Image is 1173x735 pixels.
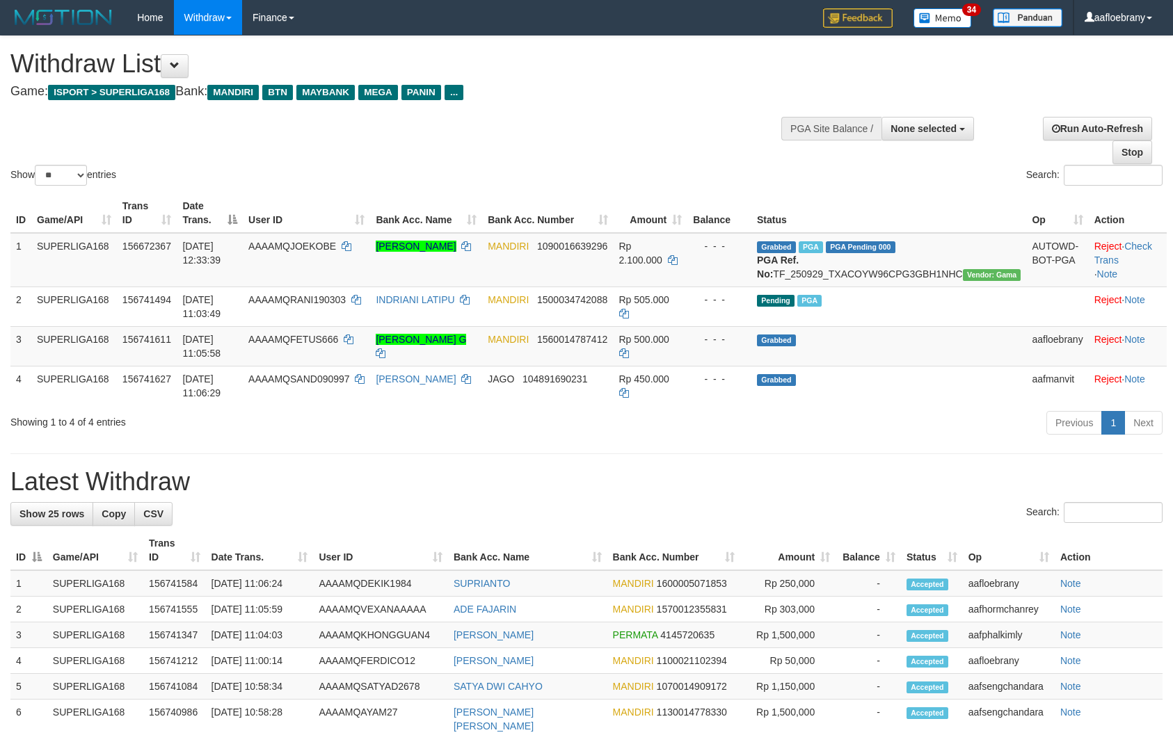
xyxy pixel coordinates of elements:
span: Copy 1090016639296 to clipboard [537,241,607,252]
td: Rp 1,500,000 [740,622,836,648]
th: Bank Acc. Name: activate to sort column ascending [448,531,607,570]
td: 156741347 [143,622,205,648]
td: [DATE] 11:00:14 [206,648,314,674]
span: Pending [757,295,795,307]
td: · [1089,286,1167,326]
td: Rp 50,000 [740,648,836,674]
td: 1 [10,233,31,287]
a: [PERSON_NAME] [454,629,534,640]
th: Bank Acc. Number: activate to sort column ascending [482,193,613,233]
span: Copy 1500034742088 to clipboard [537,294,607,305]
span: Accepted [907,630,948,642]
td: · [1089,326,1167,366]
th: Bank Acc. Name: activate to sort column ascending [370,193,482,233]
div: PGA Site Balance / [781,117,881,140]
td: SUPERLIGA168 [47,622,143,648]
td: AAAAMQSATYAD2678 [313,674,448,700]
h1: Withdraw List [10,50,768,78]
td: aafhormchanrey [963,597,1055,622]
th: User ID: activate to sort column ascending [313,531,448,570]
td: aafsengchandara [963,674,1055,700]
span: ... [445,85,463,100]
span: Copy 1130014778330 to clipboard [657,706,727,718]
td: [DATE] 11:04:03 [206,622,314,648]
span: Copy [102,508,126,519]
span: AAAAMQFETUS666 [248,334,338,345]
img: panduan.png [993,8,1062,27]
span: Copy 1600005071853 to clipboard [657,578,727,589]
a: Reject [1094,373,1122,385]
a: Next [1124,411,1163,435]
td: [DATE] 11:06:24 [206,570,314,597]
h1: Latest Withdraw [10,468,1163,496]
span: Copy 1100021102394 to clipboard [657,655,727,666]
th: Date Trans.: activate to sort column ascending [206,531,314,570]
a: 1 [1101,411,1125,435]
a: Note [1060,706,1081,718]
th: Game/API: activate to sort column ascending [31,193,117,233]
span: MANDIRI [488,241,529,252]
td: SUPERLIGA168 [31,286,117,326]
a: Note [1060,629,1081,640]
td: - [836,570,901,597]
td: SUPERLIGA168 [31,326,117,366]
span: MANDIRI [613,578,654,589]
td: 156741555 [143,597,205,622]
span: [DATE] 11:06:29 [182,373,221,398]
span: 156741494 [122,294,171,305]
td: 156741584 [143,570,205,597]
label: Search: [1026,502,1163,523]
a: Note [1124,294,1145,305]
span: JAGO [488,373,514,385]
span: Accepted [907,681,948,693]
td: [DATE] 10:58:34 [206,674,314,700]
td: SUPERLIGA168 [47,570,143,597]
span: Marked by aafsengchandara [799,241,823,253]
span: AAAAMQSAND090997 [248,373,350,385]
span: [DATE] 11:03:49 [182,294,221,319]
th: Action [1089,193,1167,233]
th: Game/API: activate to sort column ascending [47,531,143,570]
span: MANDIRI [613,706,654,718]
span: Rp 500.000 [619,334,669,345]
a: Note [1097,268,1118,280]
td: - [836,597,901,622]
td: aafphalkimly [963,622,1055,648]
a: Stop [1112,140,1152,164]
span: Rp 505.000 [619,294,669,305]
span: MANDIRI [613,604,654,615]
th: Op: activate to sort column ascending [963,531,1055,570]
span: MEGA [358,85,398,100]
select: Showentries [35,165,87,186]
input: Search: [1064,165,1163,186]
td: 4 [10,648,47,674]
img: Feedback.jpg [823,8,893,28]
td: SUPERLIGA168 [47,648,143,674]
th: ID [10,193,31,233]
td: 1 [10,570,47,597]
th: Op: activate to sort column ascending [1026,193,1088,233]
a: Note [1060,655,1081,666]
td: 2 [10,286,31,326]
td: · [1089,366,1167,405]
span: Rp 450.000 [619,373,669,385]
td: SUPERLIGA168 [31,233,117,287]
td: aafloebrany [963,648,1055,674]
a: ADE FAJARIN [454,604,516,615]
span: CSV [143,508,163,519]
img: Button%20Memo.svg [913,8,972,28]
th: Status [751,193,1026,233]
span: Copy 1560014787412 to clipboard [537,334,607,345]
span: 34 [962,3,981,16]
a: [PERSON_NAME] [376,241,456,252]
span: Vendor URL: https://trx31.1velocity.biz [963,269,1021,281]
span: PGA Pending [826,241,895,253]
a: Check Trans [1094,241,1152,266]
th: Balance [687,193,751,233]
th: Trans ID: activate to sort column ascending [143,531,205,570]
td: · · [1089,233,1167,287]
span: None selected [891,123,957,134]
a: INDRIANI LATIPU [376,294,454,305]
a: Note [1060,604,1081,615]
th: Status: activate to sort column ascending [901,531,963,570]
